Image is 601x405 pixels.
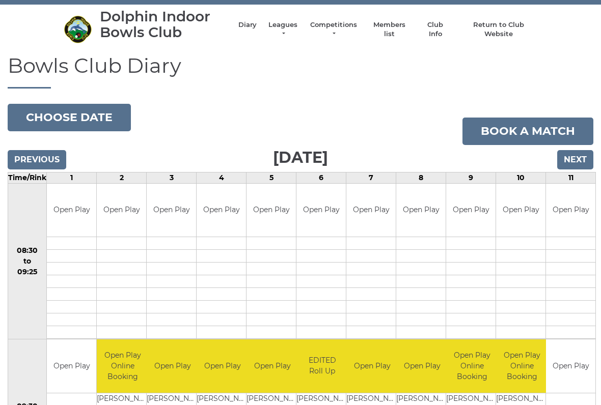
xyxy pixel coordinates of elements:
td: Open Play [396,339,448,393]
img: Dolphin Indoor Bowls Club [64,15,92,43]
td: Open Play [396,184,446,237]
div: Dolphin Indoor Bowls Club [100,9,228,40]
td: Open Play [197,339,248,393]
td: Open Play Online Booking [446,339,498,393]
td: Open Play [496,184,545,237]
td: 3 [147,172,197,183]
a: Members list [368,20,410,39]
td: Open Play [296,184,346,237]
td: Open Play [47,184,96,237]
td: 1 [47,172,97,183]
td: Open Play [147,339,198,393]
td: Open Play [346,184,396,237]
a: Diary [238,20,257,30]
td: Open Play Online Booking [496,339,548,393]
button: Choose date [8,104,131,131]
td: Open Play Online Booking [97,339,148,393]
td: Open Play [346,339,398,393]
td: Time/Rink [8,172,47,183]
td: 8 [396,172,446,183]
td: Open Play [247,184,296,237]
a: Leagues [267,20,299,39]
td: 5 [247,172,296,183]
a: Return to Club Website [460,20,537,39]
td: 08:30 to 09:25 [8,183,47,339]
td: EDITED Roll Up [296,339,348,393]
td: Open Play [47,339,96,393]
td: 9 [446,172,496,183]
td: Open Play [546,339,595,393]
td: 4 [197,172,247,183]
td: Open Play [197,184,246,237]
td: 6 [296,172,346,183]
input: Next [557,150,593,169]
td: 2 [97,172,147,183]
input: Previous [8,150,66,169]
a: Club Info [421,20,450,39]
td: Open Play [97,184,146,237]
td: Open Play [546,184,595,237]
td: 7 [346,172,396,183]
td: Open Play [147,184,196,237]
td: Open Play [446,184,496,237]
td: 11 [546,172,596,183]
td: Open Play [247,339,298,393]
a: Book a match [462,118,593,145]
h1: Bowls Club Diary [8,54,593,89]
a: Competitions [309,20,358,39]
td: 10 [496,172,546,183]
